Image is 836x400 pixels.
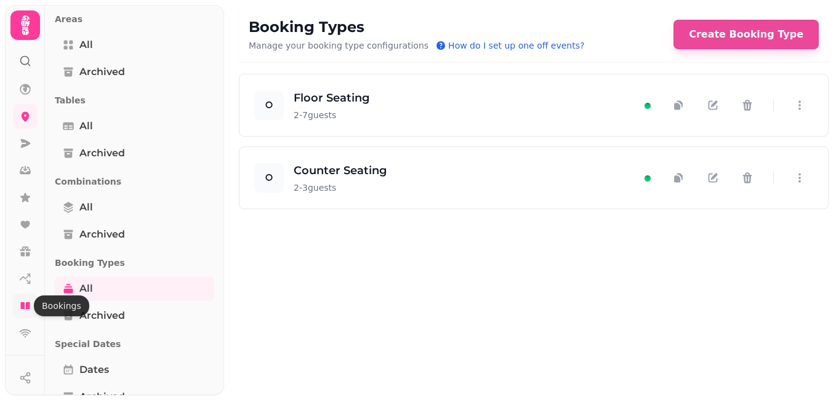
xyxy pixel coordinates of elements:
span: 2 - 7 guests [294,109,336,121]
h3: Floor Seating [294,89,369,106]
p: Special Dates [55,333,214,355]
h1: Booking Types [249,17,584,37]
h3: Counter Seating [294,162,387,179]
span: All [79,200,93,215]
span: All [79,38,93,52]
button: Create Booking Type [673,20,819,49]
a: Dates [55,358,214,382]
span: ⚪ [263,95,275,115]
p: Tables [55,89,214,111]
span: Archived [79,146,125,161]
p: Booking Types [55,252,214,274]
span: All [79,281,93,296]
a: Archived [55,303,214,328]
a: Archived [55,60,214,84]
p: Areas [55,8,214,30]
span: Archived [79,65,125,79]
a: All [55,114,214,138]
button: How do I set up one off events? [436,39,584,52]
span: ⚪ [263,168,275,188]
span: Dates [79,362,109,377]
a: All [55,276,214,301]
span: Archived [79,227,125,242]
a: Archived [55,141,214,166]
span: Archived [79,308,125,323]
span: 2 - 3 guests [294,182,336,194]
p: Combinations [55,170,214,193]
a: All [55,33,214,57]
span: All [79,119,93,134]
div: Bookings [34,295,89,316]
p: Manage your booking type configurations [249,39,428,52]
span: Create Booking Type [689,30,803,39]
a: Archived [55,222,214,247]
span: How do I set up one off events? [448,39,584,52]
a: All [55,195,214,220]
